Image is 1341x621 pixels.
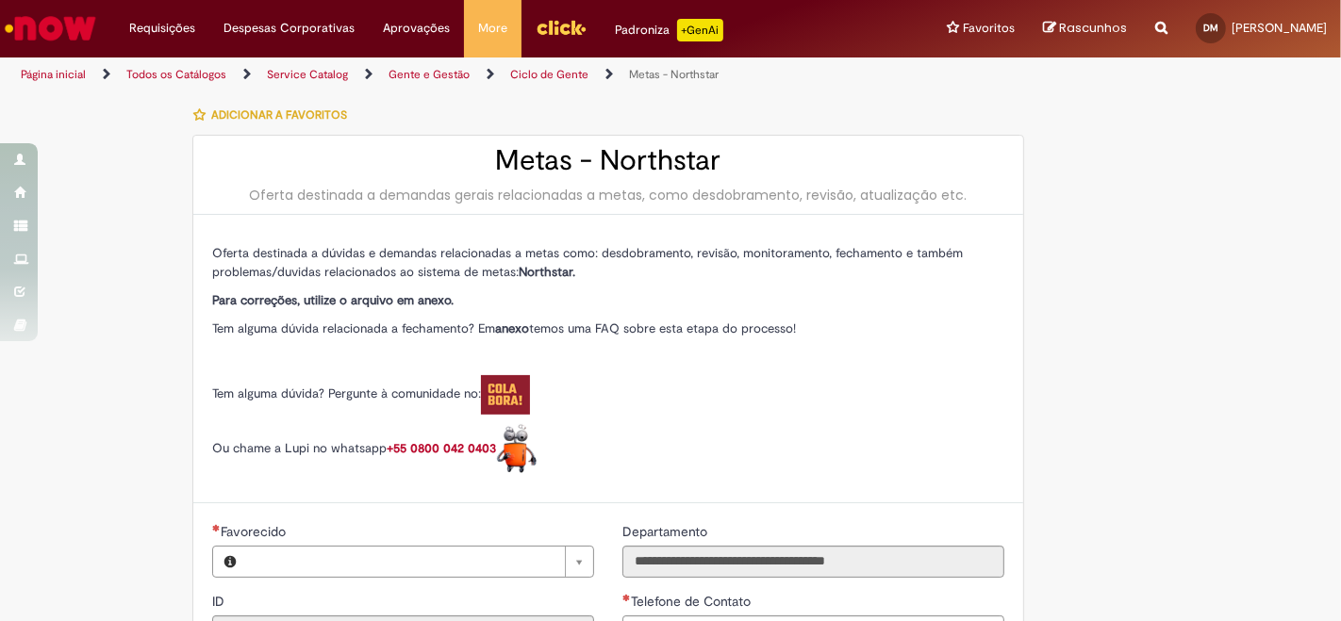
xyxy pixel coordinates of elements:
[211,107,347,123] span: Adicionar a Favoritos
[212,440,538,456] span: Ou chame a Lupi no whatsapp
[1059,19,1127,37] span: Rascunhos
[14,57,880,92] ul: Trilhas de página
[615,19,723,41] div: Padroniza
[510,67,588,82] a: Ciclo de Gente
[213,547,247,577] button: Favorecido, Visualizar este registro
[212,593,228,610] span: Somente leitura - ID
[622,546,1004,578] input: Departamento
[212,245,963,280] span: Oferta destinada a dúvidas e demandas relacionadas a metas como: desdobramento, revisão, monitora...
[963,19,1015,38] span: Favoritos
[622,523,711,540] span: Somente leitura - Departamento
[212,186,1004,204] div: Oferta destinada a demandas gerais relacionadas a metas, como desdobramento, revisão, atualização...
[495,320,529,336] strong: anexo
[221,523,290,540] span: Necessários - Favorecido
[223,19,355,38] span: Despesas Corporativas
[247,547,593,577] a: Limpar campo Favorecido
[212,385,530,401] span: Tem alguma dúvida? Pergunte à comunidade no:
[519,264,575,280] strong: Northstar.
[126,67,226,82] a: Todos os Catálogos
[212,145,1004,176] h2: Metas - Northstar
[629,67,719,82] a: Metas - Northstar
[1232,20,1327,36] span: [PERSON_NAME]
[212,320,796,336] span: Tem alguma dúvida relacionada a fechamento? Em temos uma FAQ sobre esta etapa do processo!
[21,67,86,82] a: Página inicial
[622,522,711,541] label: Somente leitura - Departamento
[192,95,357,135] button: Adicionar a Favoritos
[212,292,454,308] strong: Para correções, utilize o arquivo em anexo.
[129,19,195,38] span: Requisições
[677,19,723,41] p: +GenAi
[631,593,754,610] span: Telefone de Contato
[481,385,530,401] a: Colabora
[267,67,348,82] a: Service Catalog
[1043,20,1127,38] a: Rascunhos
[387,440,538,456] a: +55 0800 042 0403
[389,67,470,82] a: Gente e Gestão
[1203,22,1218,34] span: DM
[383,19,450,38] span: Aprovações
[212,524,221,531] span: Necessários
[536,13,587,41] img: click_logo_yellow_360x200.png
[622,594,631,601] span: Obrigatório Preenchido
[478,19,507,38] span: More
[2,9,99,47] img: ServiceNow
[481,375,530,415] img: Colabora%20logo.pngx
[496,424,538,474] img: Lupi%20logo.pngx
[212,592,228,611] label: Somente leitura - ID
